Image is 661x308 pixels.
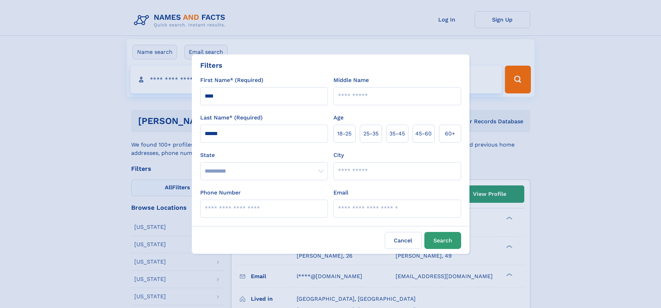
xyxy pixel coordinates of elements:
[200,114,263,122] label: Last Name* (Required)
[200,76,263,84] label: First Name* (Required)
[333,151,344,159] label: City
[200,151,328,159] label: State
[337,130,351,138] span: 18‑25
[333,189,348,197] label: Email
[389,130,405,138] span: 35‑45
[385,232,422,249] label: Cancel
[445,130,455,138] span: 60+
[333,114,344,122] label: Age
[200,189,241,197] label: Phone Number
[415,130,432,138] span: 45‑60
[424,232,461,249] button: Search
[333,76,369,84] label: Middle Name
[363,130,379,138] span: 25‑35
[200,60,222,70] div: Filters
